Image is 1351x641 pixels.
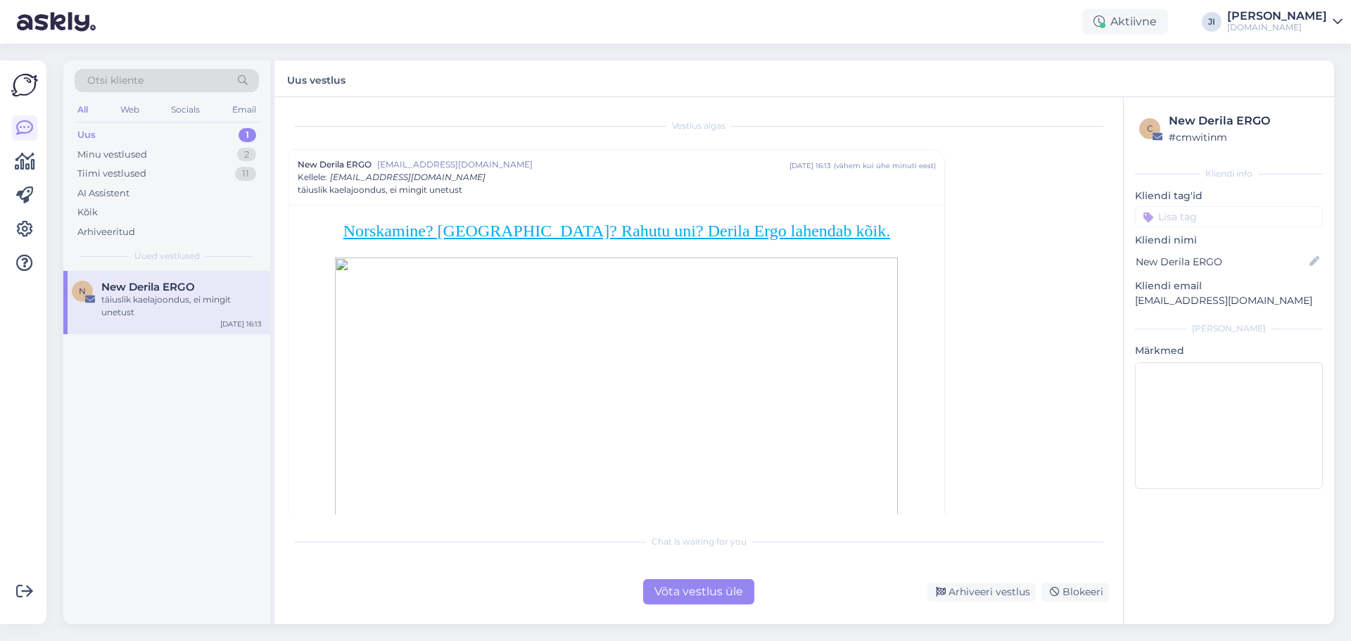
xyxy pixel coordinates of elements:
a: [PERSON_NAME][DOMAIN_NAME] [1227,11,1343,33]
div: 1 [239,128,256,142]
div: [DATE] 16:13 [220,319,262,329]
div: 11 [235,167,256,181]
label: Uus vestlus [287,69,345,88]
div: [DATE] 16:13 [789,160,831,171]
p: Kliendi nimi [1135,233,1323,248]
div: Vestlus algas [288,120,1109,132]
p: Märkmed [1135,343,1323,358]
div: Kliendi info [1135,167,1323,180]
span: New Derila ERGO [298,158,372,171]
div: Minu vestlused [77,148,147,162]
div: Arhiveeritud [77,225,135,239]
a: Norskamine? [GEOGRAPHIC_DATA]? Rahutu uni? Derila Ergo lahendab kõik. [343,222,890,240]
div: All [75,101,91,119]
div: Uus [77,128,96,142]
div: New Derila ERGO [1169,113,1319,129]
span: Uued vestlused [134,250,200,262]
span: N [79,286,86,296]
p: [EMAIL_ADDRESS][DOMAIN_NAME] [1135,293,1323,308]
span: täiuslik kaelajoondus, ei mingit unetust [298,184,462,196]
p: Kliendi email [1135,279,1323,293]
div: Arhiveeri vestlus [927,583,1036,602]
p: Kliendi tag'id [1135,189,1323,203]
div: [DOMAIN_NAME] [1227,22,1327,33]
span: [EMAIL_ADDRESS][DOMAIN_NAME] [377,158,789,171]
input: Lisa nimi [1136,254,1307,269]
div: Blokeeri [1041,583,1109,602]
div: Web [118,101,142,119]
div: Tiimi vestlused [77,167,146,181]
div: Socials [168,101,203,119]
span: New Derila ERGO [101,281,195,293]
div: Email [229,101,259,119]
div: Chat is waiting for you [288,535,1109,548]
div: AI Assistent [77,186,129,201]
div: Aktiivne [1082,9,1168,34]
div: Võta vestlus üle [643,579,754,604]
span: Otsi kliente [87,73,144,88]
div: 2 [237,148,256,162]
div: ( vähem kui ühe minuti eest ) [834,160,936,171]
div: JI [1202,12,1222,32]
div: [PERSON_NAME] [1227,11,1327,22]
span: [EMAIL_ADDRESS][DOMAIN_NAME] [330,172,486,182]
span: Kellele : [298,172,327,182]
div: # cmwitinm [1169,129,1319,145]
img: Askly Logo [11,72,38,99]
div: [PERSON_NAME] [1135,322,1323,335]
div: Kõik [77,205,98,220]
div: täiuslik kaelajoondus, ei mingit unetust [101,293,262,319]
span: c [1147,123,1153,134]
input: Lisa tag [1135,206,1323,227]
